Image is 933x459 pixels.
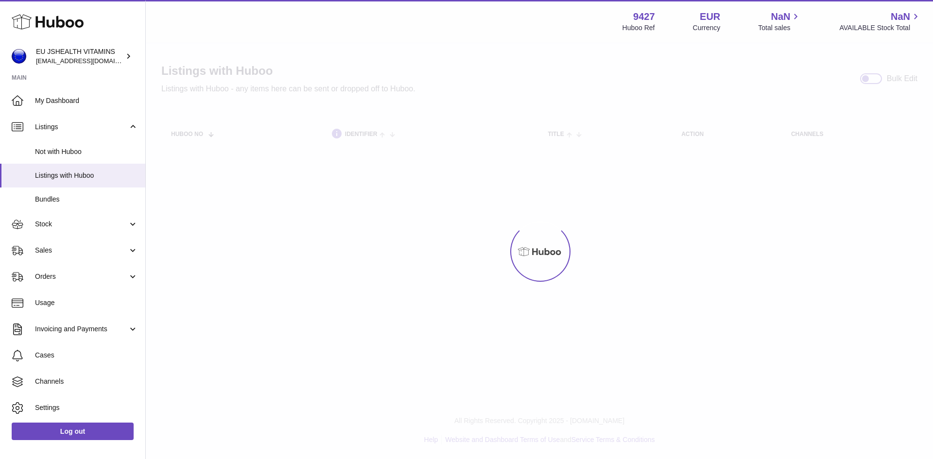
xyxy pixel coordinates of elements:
[12,49,26,64] img: internalAdmin-9427@internal.huboo.com
[35,220,128,229] span: Stock
[35,377,138,386] span: Channels
[693,23,721,33] div: Currency
[839,10,921,33] a: NaN AVAILABLE Stock Total
[36,47,123,66] div: EU JSHEALTH VITAMINS
[758,23,801,33] span: Total sales
[35,122,128,132] span: Listings
[35,246,128,255] span: Sales
[36,57,143,65] span: [EMAIL_ADDRESS][DOMAIN_NAME]
[700,10,720,23] strong: EUR
[839,23,921,33] span: AVAILABLE Stock Total
[35,195,138,204] span: Bundles
[771,10,790,23] span: NaN
[35,403,138,412] span: Settings
[891,10,910,23] span: NaN
[633,10,655,23] strong: 9427
[758,10,801,33] a: NaN Total sales
[35,147,138,156] span: Not with Huboo
[35,272,128,281] span: Orders
[622,23,655,33] div: Huboo Ref
[12,423,134,440] a: Log out
[35,298,138,307] span: Usage
[35,324,128,334] span: Invoicing and Payments
[35,171,138,180] span: Listings with Huboo
[35,351,138,360] span: Cases
[35,96,138,105] span: My Dashboard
